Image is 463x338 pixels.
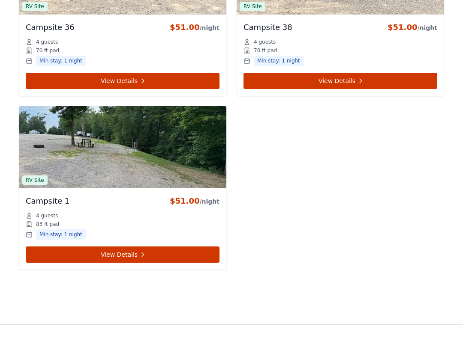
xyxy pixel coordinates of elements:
[244,73,437,89] a: View Details
[26,73,219,89] a: View Details
[240,2,265,11] span: RV Site
[170,195,219,207] div: $51.00
[26,195,69,207] h3: Campsite 1
[36,56,86,66] span: Min stay: 1 night
[36,229,86,240] span: Min stay: 1 night
[199,198,219,205] span: /night
[254,56,304,66] span: Min stay: 1 night
[36,47,59,54] span: 70 ft pad
[388,21,437,33] div: $51.00
[254,47,277,54] span: 70 ft pad
[254,39,276,45] span: 4 guests
[22,175,48,185] span: RV Site
[170,21,219,33] div: $51.00
[244,21,292,33] h3: Campsite 38
[199,24,219,31] span: /night
[22,2,48,11] span: RV Site
[36,221,59,228] span: 83 ft pad
[19,106,226,188] img: Campsite 1
[36,212,58,219] span: 4 guests
[26,21,75,33] h3: Campsite 36
[417,24,437,31] span: /night
[36,39,58,45] span: 4 guests
[26,246,219,263] a: View Details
